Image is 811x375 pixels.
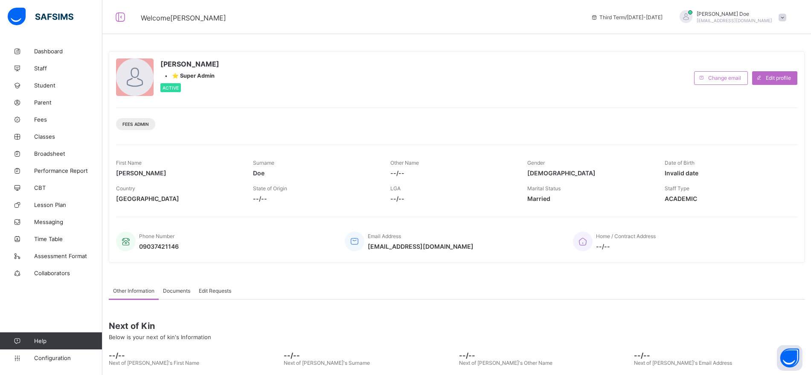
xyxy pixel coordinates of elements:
[199,288,231,294] span: Edit Requests
[109,334,211,340] span: Below is your next of kin's Information
[163,85,179,90] span: Active
[172,73,215,79] span: ⭐ Super Admin
[34,201,102,208] span: Lesson Plan
[34,235,102,242] span: Time Table
[527,185,561,192] span: Marital Status
[8,8,73,26] img: safsims
[109,321,805,331] span: Next of Kin
[34,184,102,191] span: CBT
[34,218,102,225] span: Messaging
[34,270,102,276] span: Collaborators
[116,195,240,202] span: [GEOGRAPHIC_DATA]
[596,243,656,250] span: --/--
[34,337,102,344] span: Help
[253,160,274,166] span: Surname
[160,73,219,79] div: •
[34,150,102,157] span: Broadsheet
[113,288,154,294] span: Other Information
[459,360,552,366] span: Next of [PERSON_NAME]'s Other Name
[109,360,199,366] span: Next of [PERSON_NAME]'s First Name
[665,169,789,177] span: Invalid date
[527,195,651,202] span: Married
[665,160,695,166] span: Date of Birth
[368,243,474,250] span: [EMAIL_ADDRESS][DOMAIN_NAME]
[697,11,772,17] span: [PERSON_NAME] Doe
[634,351,805,360] span: --/--
[708,75,741,81] span: Change email
[253,195,377,202] span: --/--
[116,160,142,166] span: First Name
[116,185,135,192] span: Country
[141,14,226,22] span: Welcome [PERSON_NAME]
[390,195,515,202] span: --/--
[665,185,689,192] span: Staff Type
[34,253,102,259] span: Assessment Format
[160,60,219,68] span: [PERSON_NAME]
[34,99,102,106] span: Parent
[109,351,279,360] span: --/--
[34,65,102,72] span: Staff
[527,169,651,177] span: [DEMOGRAPHIC_DATA]
[34,82,102,89] span: Student
[665,195,789,202] span: ACADEMIC
[34,167,102,174] span: Performance Report
[459,351,630,360] span: --/--
[253,185,287,192] span: State of Origin
[163,288,190,294] span: Documents
[368,233,401,239] span: Email Address
[634,360,732,366] span: Next of [PERSON_NAME]'s Email Address
[34,48,102,55] span: Dashboard
[697,18,772,23] span: [EMAIL_ADDRESS][DOMAIN_NAME]
[122,122,149,127] span: Fees Admin
[591,14,663,20] span: session/term information
[34,355,102,361] span: Configuration
[777,345,802,371] button: Open asap
[139,233,174,239] span: Phone Number
[390,160,419,166] span: Other Name
[766,75,791,81] span: Edit profile
[284,360,370,366] span: Next of [PERSON_NAME]'s Surname
[116,169,240,177] span: [PERSON_NAME]
[671,10,791,24] div: JohnDoe
[253,169,377,177] span: Doe
[284,351,454,360] span: --/--
[527,160,545,166] span: Gender
[390,169,515,177] span: --/--
[390,185,401,192] span: LGA
[34,133,102,140] span: Classes
[34,116,102,123] span: Fees
[139,243,179,250] span: 09037421146
[596,233,656,239] span: Home / Contract Address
